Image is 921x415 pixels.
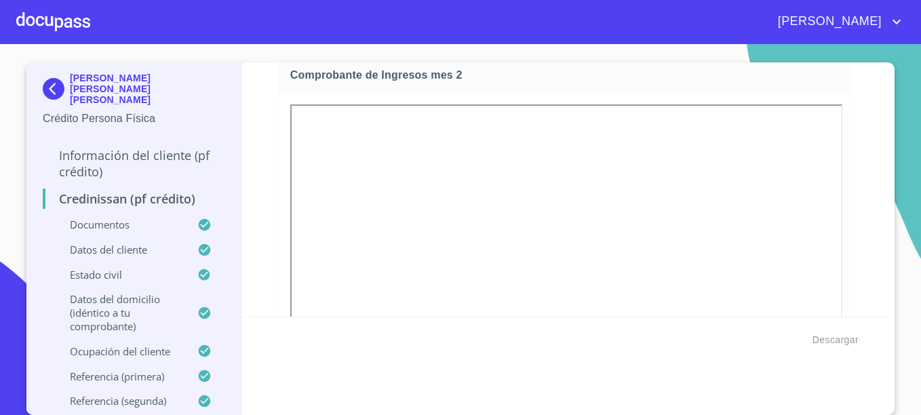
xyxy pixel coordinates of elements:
[43,344,197,358] p: Ocupación del Cliente
[43,73,225,111] div: [PERSON_NAME] [PERSON_NAME] [PERSON_NAME]
[43,218,197,231] p: Documentos
[43,394,197,408] p: Referencia (segunda)
[43,191,225,207] p: Credinissan (PF crédito)
[43,268,197,281] p: Estado civil
[43,78,70,100] img: Docupass spot blue
[43,370,197,383] p: Referencia (primera)
[768,11,905,33] button: account of current user
[43,292,197,333] p: Datos del domicilio (idéntico a tu comprobante)
[290,68,845,82] span: Comprobante de Ingresos mes 2
[768,11,888,33] span: [PERSON_NAME]
[812,332,859,349] span: Descargar
[43,147,225,180] p: Información del cliente (PF crédito)
[807,328,864,353] button: Descargar
[43,243,197,256] p: Datos del cliente
[43,111,225,127] p: Crédito Persona Física
[70,73,225,105] p: [PERSON_NAME] [PERSON_NAME] [PERSON_NAME]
